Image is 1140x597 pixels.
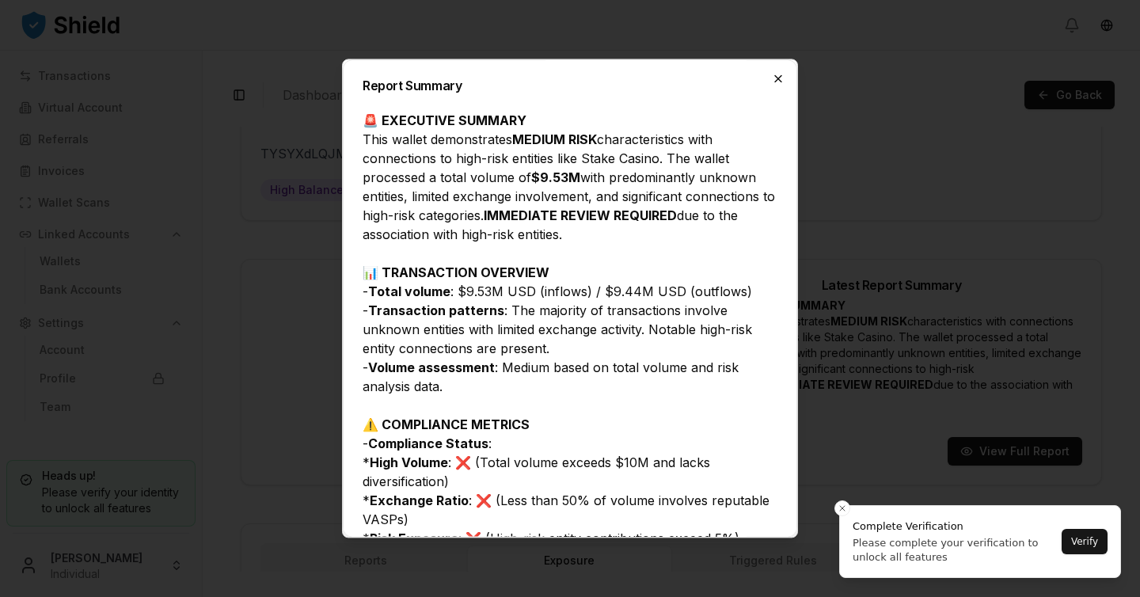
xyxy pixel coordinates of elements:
[370,492,469,508] strong: Exchange Ratio
[363,416,530,432] strong: ⚠️ COMPLIANCE METRICS
[531,169,580,185] strong: $9.53M
[484,207,677,223] strong: IMMEDIATE REVIEW REQUIRED
[370,454,448,470] strong: High Volume
[363,112,526,128] strong: 🚨 EXECUTIVE SUMMARY
[368,359,495,375] strong: Volume assessment
[368,302,504,318] strong: Transaction patterns
[370,530,458,546] strong: Risk Exposure
[512,131,597,147] strong: MEDIUM RISK
[368,283,450,299] strong: Total volume
[363,264,549,280] strong: 📊 TRANSACTION OVERVIEW
[368,435,488,451] strong: Compliance Status
[363,79,777,92] div: Report Summary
